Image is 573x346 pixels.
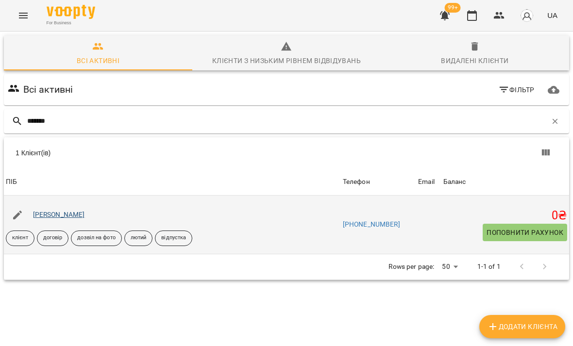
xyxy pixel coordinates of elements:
div: дозвіл на фото [71,231,121,246]
div: 1 Клієнт(ів) [16,148,292,158]
div: Table Toolbar [4,137,569,168]
button: Поповнити рахунок [483,224,567,241]
a: [PERSON_NAME] [33,211,85,218]
span: Баланс [443,176,567,188]
span: For Business [47,20,95,26]
div: договір [37,231,69,246]
button: Вигляд колонок [534,141,557,165]
h5: 0 ₴ [443,208,567,223]
div: Sort [6,176,17,188]
div: відпустка [155,231,192,246]
span: Email [418,176,439,188]
div: лютий [124,231,153,246]
div: Всі активні [77,55,119,66]
span: Телефон [343,176,414,188]
span: Фільтр [498,84,535,96]
img: Voopty Logo [47,5,95,19]
div: Sort [343,176,370,188]
a: [PHONE_NUMBER] [343,220,400,228]
span: 99+ [445,3,461,13]
p: клієнт [12,234,28,242]
button: UA [543,6,561,24]
span: Поповнити рахунок [487,227,563,238]
p: лютий [131,234,147,242]
button: Додати клієнта [479,315,565,338]
div: Баланс [443,176,466,188]
div: Телефон [343,176,370,188]
h6: Всі активні [23,82,73,97]
span: UA [547,10,557,20]
div: Email [418,176,435,188]
div: Видалені клієнти [441,55,508,66]
div: ПІБ [6,176,17,188]
p: Rows per page: [388,262,434,272]
button: Фільтр [494,81,539,99]
p: 1-1 of 1 [477,262,501,272]
div: 50 [438,260,461,274]
p: відпустка [161,234,186,242]
div: Sort [443,176,466,188]
div: Клієнти з низьким рівнем відвідувань [212,55,361,66]
div: Sort [418,176,435,188]
span: Додати клієнта [487,321,557,332]
div: клієнт [6,231,34,246]
p: договір [43,234,63,242]
img: avatar_s.png [520,9,534,22]
button: Menu [12,4,35,27]
p: дозвіл на фото [77,234,115,242]
span: ПІБ [6,176,339,188]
